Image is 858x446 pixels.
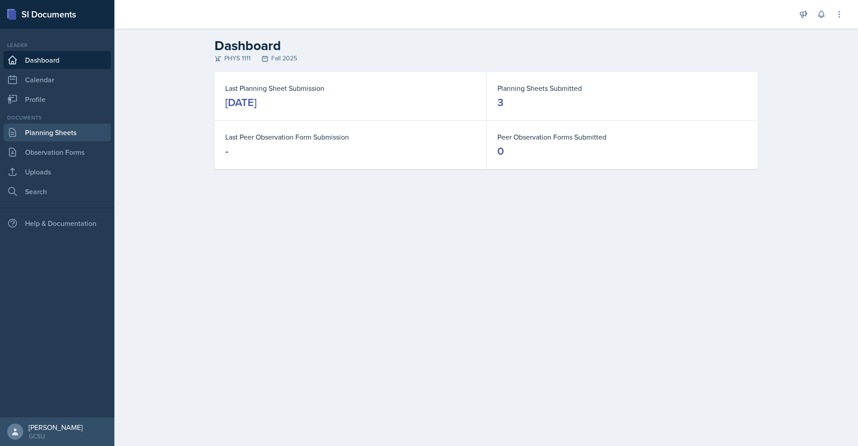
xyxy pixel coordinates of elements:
a: Dashboard [4,51,111,69]
a: Search [4,183,111,200]
div: PHYS 1111 Fall 2025 [214,54,758,63]
div: 0 [497,144,504,158]
div: [DATE] [225,95,257,110]
div: Leader [4,41,111,49]
dt: Last Planning Sheet Submission [225,83,475,93]
a: Uploads [4,163,111,181]
a: Planning Sheets [4,123,111,141]
div: GCSU [29,432,83,441]
dt: Planning Sheets Submitted [497,83,747,93]
a: Profile [4,90,111,108]
div: Documents [4,114,111,122]
dt: Peer Observation Forms Submitted [497,132,747,142]
div: Help & Documentation [4,214,111,232]
h2: Dashboard [214,38,758,54]
div: [PERSON_NAME] [29,423,83,432]
div: 3 [497,95,504,110]
a: Observation Forms [4,143,111,161]
dt: Last Peer Observation Form Submission [225,132,475,142]
a: Calendar [4,71,111,89]
div: - [225,144,228,158]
